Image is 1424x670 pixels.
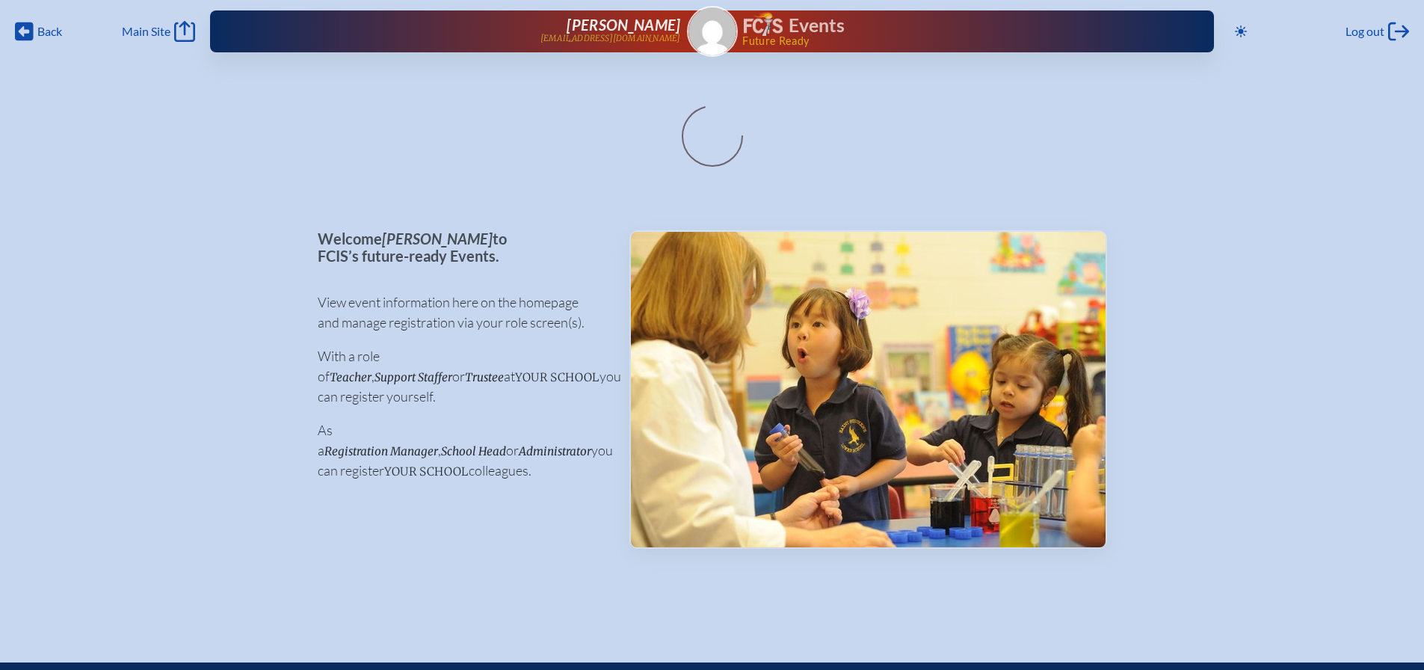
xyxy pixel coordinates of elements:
div: FCIS Events — Future ready [744,12,1167,46]
span: Main Site [122,24,170,39]
span: Registration Manager [324,444,438,458]
span: Administrator [519,444,591,458]
span: Future Ready [742,36,1166,46]
a: [PERSON_NAME][EMAIL_ADDRESS][DOMAIN_NAME] [258,16,681,46]
a: Main Site [122,21,195,42]
span: Log out [1346,24,1384,39]
span: Trustee [465,370,504,384]
img: Gravatar [688,7,736,55]
span: [PERSON_NAME] [382,230,493,248]
span: Back [37,24,62,39]
p: Welcome to FCIS’s future-ready Events. [318,230,605,264]
a: Gravatar [687,6,738,57]
span: [PERSON_NAME] [567,16,680,34]
span: your school [515,370,600,384]
span: your school [384,464,469,479]
p: [EMAIL_ADDRESS][DOMAIN_NAME] [540,34,681,43]
p: As a , or you can register colleagues. [318,420,605,481]
img: Events [631,232,1106,547]
span: Support Staffer [375,370,452,384]
p: With a role of , or at you can register yourself. [318,346,605,407]
p: View event information here on the homepage and manage registration via your role screen(s). [318,292,605,333]
span: Teacher [330,370,372,384]
span: School Head [441,444,506,458]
